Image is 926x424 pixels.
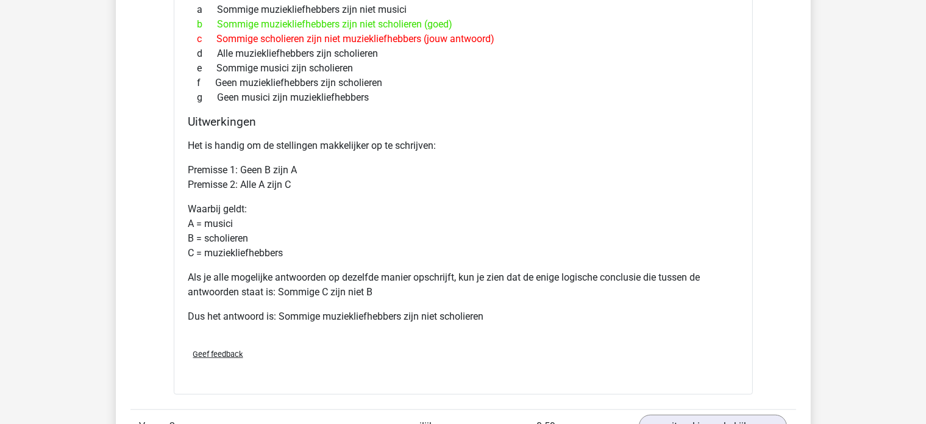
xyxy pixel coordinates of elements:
[198,90,218,105] span: g
[198,32,217,46] span: c
[188,61,738,76] div: Sommige musici zijn scholieren
[198,17,218,32] span: b
[188,46,738,61] div: Alle muziekliefhebbers zijn scholieren
[188,202,738,261] p: Waarbij geldt: A = musici B = scholieren C = muziekliefhebbers
[188,138,738,153] p: Het is handig om de stellingen makkelijker op te schrijven:
[188,115,738,129] h4: Uitwerkingen
[193,350,243,359] span: Geef feedback
[188,309,738,324] p: Dus het antwoord is: Sommige muziekliefhebbers zijn niet scholieren
[198,46,218,61] span: d
[188,2,738,17] div: Sommige muziekliefhebbers zijn niet musici
[198,2,218,17] span: a
[188,163,738,192] p: Premisse 1: Geen B zijn A Premisse 2: Alle A zijn C
[188,32,738,46] div: Sommige scholieren zijn niet muziekliefhebbers (jouw antwoord)
[188,76,738,90] div: Geen muziekliefhebbers zijn scholieren
[188,17,738,32] div: Sommige muziekliefhebbers zijn niet scholieren (goed)
[198,76,216,90] span: f
[188,270,738,300] p: Als je alle mogelijke antwoorden op dezelfde manier opschrijft, kun je zien dat de enige logische...
[188,90,738,105] div: Geen musici zijn muziekliefhebbers
[198,61,217,76] span: e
